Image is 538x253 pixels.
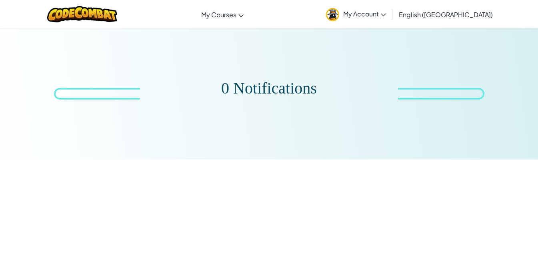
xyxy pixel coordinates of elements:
[343,10,386,18] span: My Account
[197,4,248,25] a: My Courses
[221,82,317,94] div: 0 Notifications
[47,6,117,22] img: CodeCombat logo
[322,2,390,27] a: My Account
[326,8,339,21] img: avatar
[399,10,493,19] span: English ([GEOGRAPHIC_DATA])
[201,10,236,19] span: My Courses
[395,4,497,25] a: English ([GEOGRAPHIC_DATA])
